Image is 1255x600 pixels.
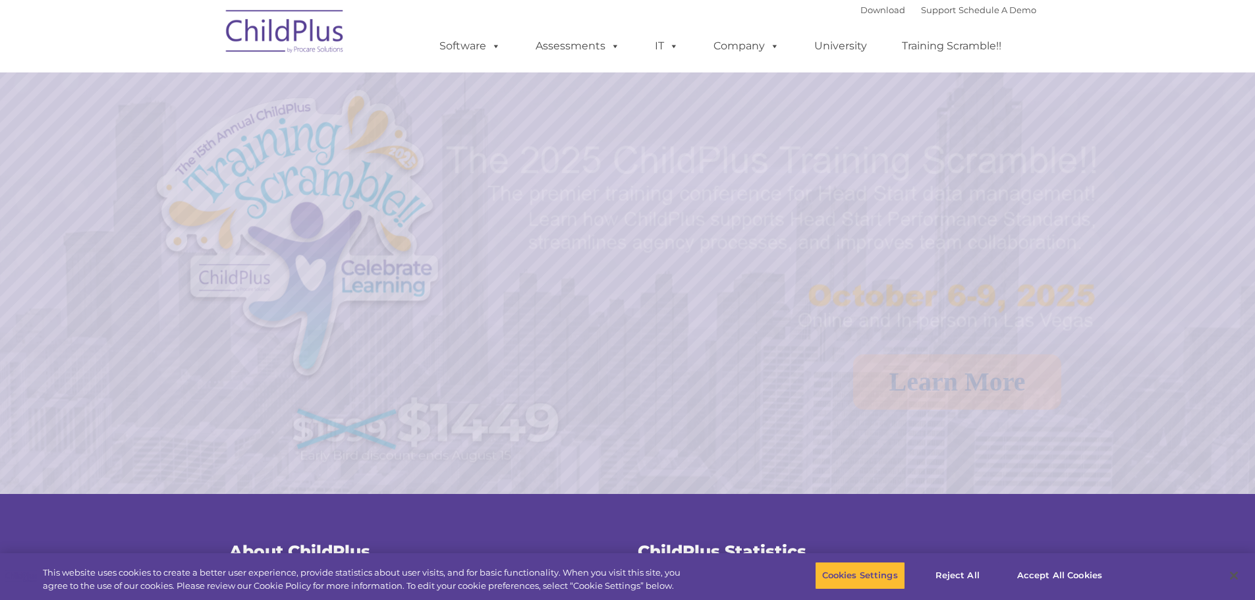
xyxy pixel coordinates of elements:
a: Training Scramble!! [889,33,1015,59]
img: ChildPlus by Procare Solutions [219,1,351,67]
span: About ChildPlus [229,541,370,561]
a: Learn More [853,354,1062,410]
a: IT [642,33,692,59]
a: Software [426,33,514,59]
a: Assessments [522,33,633,59]
a: Download [860,5,905,15]
button: Close [1219,561,1248,590]
a: Company [700,33,793,59]
div: This website uses cookies to create a better user experience, provide statistics about user visit... [43,566,690,592]
a: University [801,33,880,59]
button: Cookies Settings [815,562,905,589]
a: Schedule A Demo [959,5,1036,15]
button: Accept All Cookies [1010,562,1109,589]
a: Support [921,5,956,15]
button: Reject All [916,562,999,589]
font: | [860,5,1036,15]
span: ChildPlus Statistics [638,541,806,561]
